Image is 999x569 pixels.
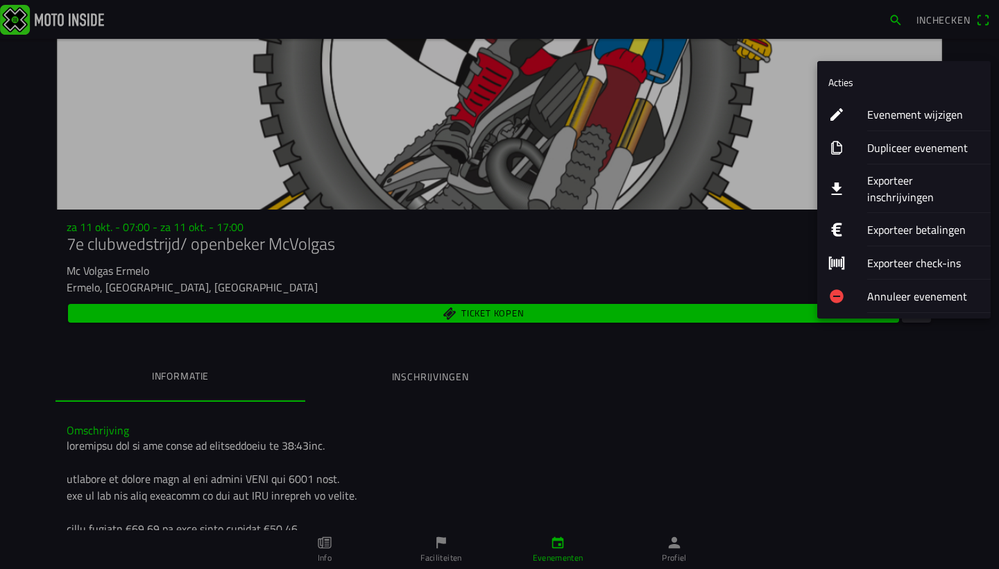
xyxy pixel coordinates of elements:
[867,288,980,305] ion-label: Annuleer evenement
[867,221,980,238] ion-label: Exporteer betalingen
[867,139,980,156] ion-label: Dupliceer evenement
[867,106,980,123] ion-label: Evenement wijzigen
[828,221,845,238] ion-icon: logo euro
[828,180,845,197] ion-icon: download
[828,255,845,271] ion-icon: barcode
[867,172,980,205] ion-label: Exporteer inschrijvingen
[828,75,853,90] ion-label: Acties
[828,288,845,305] ion-icon: remove circle
[828,139,845,156] ion-icon: copy
[867,255,980,271] ion-label: Exporteer check-ins
[828,106,845,123] ion-icon: create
